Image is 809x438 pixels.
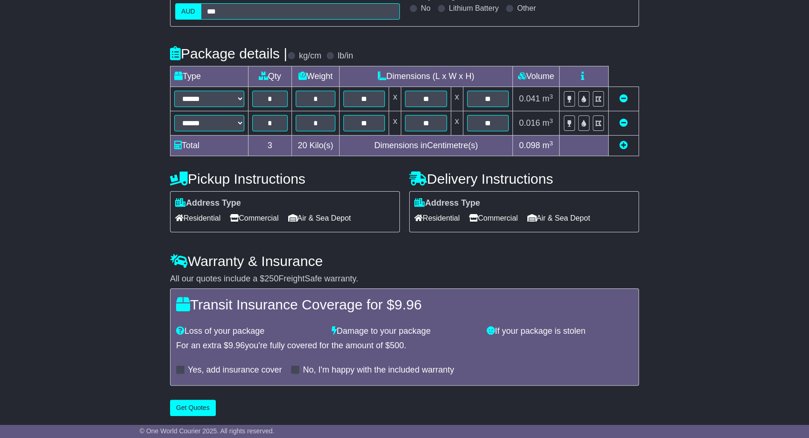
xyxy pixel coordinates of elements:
[228,341,245,350] span: 9.96
[176,341,633,351] div: For an extra $ you're fully covered for the amount of $ .
[188,365,282,375] label: Yes, add insurance cover
[170,136,248,156] td: Total
[542,141,553,150] span: m
[519,118,540,128] span: 0.016
[519,141,540,150] span: 0.098
[176,297,633,312] h4: Transit Insurance Coverage for $
[248,136,292,156] td: 3
[298,141,307,150] span: 20
[394,297,421,312] span: 9.96
[170,274,639,284] div: All our quotes include a $ FreightSafe warranty.
[340,66,513,87] td: Dimensions (L x W x H)
[230,211,278,225] span: Commercial
[264,274,278,283] span: 250
[171,326,327,337] div: Loss of your package
[409,171,639,187] h4: Delivery Instructions
[175,198,241,208] label: Address Type
[140,427,275,435] span: © One World Courier 2025. All rights reserved.
[527,211,590,225] span: Air & Sea Depot
[619,141,628,150] a: Add new item
[303,365,454,375] label: No, I'm happy with the included warranty
[299,51,321,61] label: kg/cm
[451,111,463,136] td: x
[549,140,553,147] sup: 3
[175,3,201,20] label: AUD
[482,326,638,337] div: If your package is stolen
[451,87,463,111] td: x
[170,171,400,187] h4: Pickup Instructions
[517,4,536,13] label: Other
[421,4,430,13] label: No
[519,94,540,103] span: 0.041
[327,326,483,337] div: Damage to your package
[175,211,220,225] span: Residential
[170,253,639,269] h4: Warranty & Insurance
[619,94,628,103] a: Remove this item
[469,211,518,225] span: Commercial
[288,211,351,225] span: Air & Sea Depot
[170,46,287,61] h4: Package details |
[549,117,553,124] sup: 3
[170,66,248,87] td: Type
[338,51,353,61] label: lb/in
[390,341,404,350] span: 500
[291,136,340,156] td: Kilo(s)
[389,111,401,136] td: x
[291,66,340,87] td: Weight
[549,93,553,100] sup: 3
[449,4,499,13] label: Lithium Battery
[542,118,553,128] span: m
[619,118,628,128] a: Remove this item
[389,87,401,111] td: x
[170,400,216,416] button: Get Quotes
[414,211,460,225] span: Residential
[512,66,559,87] td: Volume
[414,198,480,208] label: Address Type
[340,136,513,156] td: Dimensions in Centimetre(s)
[542,94,553,103] span: m
[248,66,292,87] td: Qty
